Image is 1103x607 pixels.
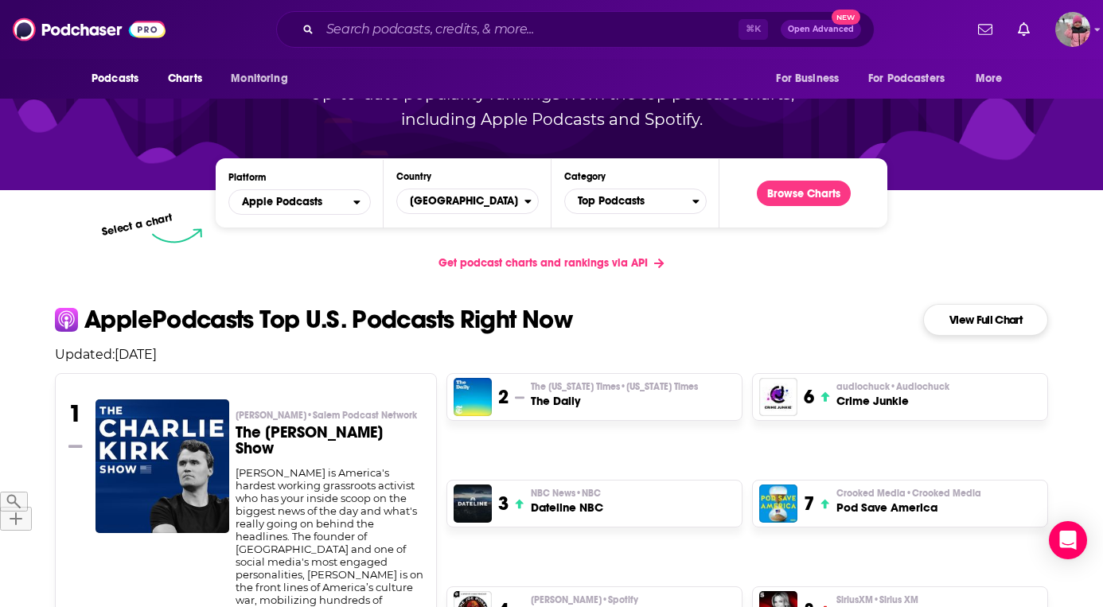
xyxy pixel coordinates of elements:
h2: Platforms [228,189,371,215]
p: Charlie Kirk • Salem Podcast Network [236,409,424,422]
span: [PERSON_NAME] [531,593,638,606]
span: More [976,68,1003,90]
input: Search podcasts, credits, & more... [320,17,739,42]
span: [GEOGRAPHIC_DATA] [397,188,524,215]
a: Crooked Media•Crooked MediaPod Save America [836,487,981,516]
span: Podcasts [92,68,138,90]
span: Top Podcasts [565,188,692,215]
span: Logged in as allisonisrael [1055,12,1090,47]
img: User Profile [1055,12,1090,47]
span: New [832,10,860,25]
span: audiochuck [836,380,949,393]
p: NBC News • NBC [531,487,603,500]
span: The [US_STATE] Times [531,380,698,393]
a: View Full Chart [923,304,1048,336]
p: audiochuck • Audiochuck [836,380,949,393]
h3: 6 [804,385,814,409]
button: open menu [228,189,371,215]
img: select arrow [152,228,202,243]
span: • Spotify [602,594,638,605]
span: Monitoring [231,68,287,90]
button: Countries [396,189,539,214]
p: Apple Podcasts Top U.S. Podcasts Right Now [84,307,572,333]
a: NBC News•NBCDateline NBC [531,487,603,516]
p: SiriusXM • Sirius XM [836,593,980,606]
img: The Charlie Kirk Show [95,399,229,533]
a: audiochuck•AudiochuckCrime Junkie [836,380,949,409]
button: open menu [220,64,308,94]
button: open menu [765,64,859,94]
span: Apple Podcasts [242,196,322,208]
a: The Charlie Kirk Show [95,399,229,532]
button: open menu [858,64,968,94]
button: open menu [80,64,159,94]
button: Categories [564,189,707,214]
span: [PERSON_NAME] [236,409,417,422]
button: open menu [965,64,1023,94]
a: Get podcast charts and rankings via API [426,243,676,282]
div: Open Intercom Messenger [1049,521,1087,559]
p: The New York Times • New York Times [531,380,698,393]
button: Show profile menu [1055,12,1090,47]
button: Open AdvancedNew [781,20,861,39]
button: Browse Charts [757,181,851,206]
h3: 1 [68,399,82,428]
img: Podchaser - Follow, Share and Rate Podcasts [13,14,166,45]
span: • Audiochuck [890,381,949,392]
span: SiriusXM [836,593,918,606]
div: Search podcasts, credits, & more... [276,11,875,48]
p: Up-to-date popularity rankings from the top podcast charts, including Apple Podcasts and Spotify. [278,81,825,132]
span: For Podcasters [868,68,945,90]
span: For Business [776,68,839,90]
h3: 2 [498,385,509,409]
span: ⌘ K [739,19,768,40]
a: Show notifications dropdown [972,16,999,43]
span: Charts [168,68,202,90]
a: [PERSON_NAME]•Salem Podcast NetworkThe [PERSON_NAME] Show [236,409,424,466]
p: Select a chart [100,211,173,239]
a: Show notifications dropdown [1011,16,1036,43]
p: Updated: [DATE] [42,347,1061,362]
a: Charts [158,64,212,94]
a: The [US_STATE] Times•[US_STATE] TimesThe Daily [531,380,698,409]
h3: The Daily [531,393,698,409]
p: Crooked Media • Crooked Media [836,487,981,500]
img: apple Icon [55,308,78,331]
span: Get podcast charts and rankings via API [438,256,648,270]
img: Dateline NBC [454,484,492,523]
span: Crooked Media [836,487,981,500]
span: • Crooked Media [906,488,981,499]
span: Open Advanced [788,25,854,33]
h3: Pod Save America [836,500,981,516]
span: • Sirius XM [873,594,918,605]
img: The Daily [454,378,492,416]
h3: Dateline NBC [531,500,603,516]
span: • Salem Podcast Network [306,410,417,421]
img: Pod Save America [759,484,797,523]
h3: The [PERSON_NAME] Show [236,425,424,457]
h3: 7 [804,492,814,516]
span: • NBC [575,488,601,499]
h3: 3 [498,492,509,516]
img: Crime Junkie [759,378,797,416]
span: • [US_STATE] Times [620,381,698,392]
h3: Crime Junkie [836,393,949,409]
span: NBC News [531,487,601,500]
p: Joe Rogan • Spotify [531,593,707,606]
